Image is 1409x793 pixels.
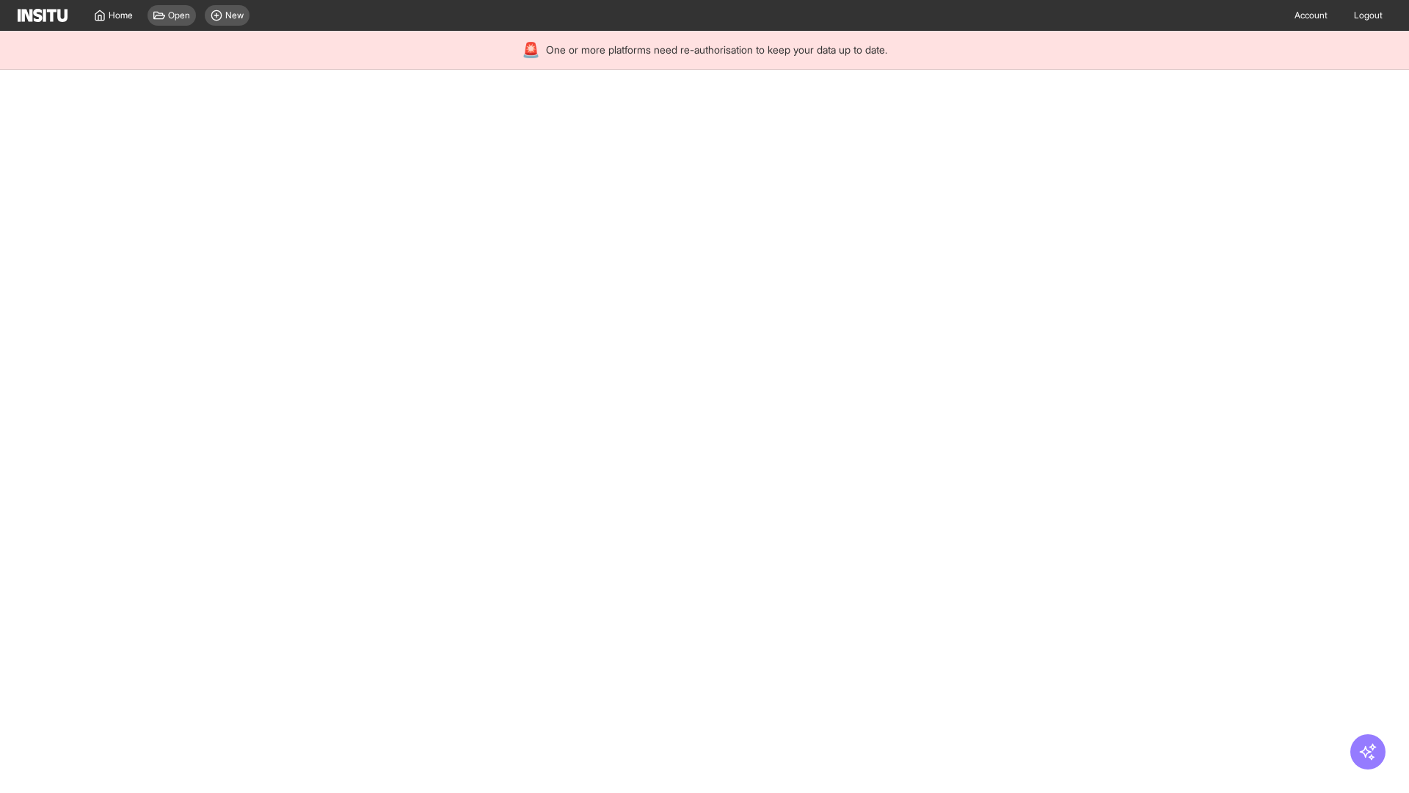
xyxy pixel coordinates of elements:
[168,10,190,21] span: Open
[109,10,133,21] span: Home
[18,9,68,22] img: Logo
[522,40,540,60] div: 🚨
[225,10,244,21] span: New
[546,43,887,57] span: One or more platforms need re-authorisation to keep your data up to date.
